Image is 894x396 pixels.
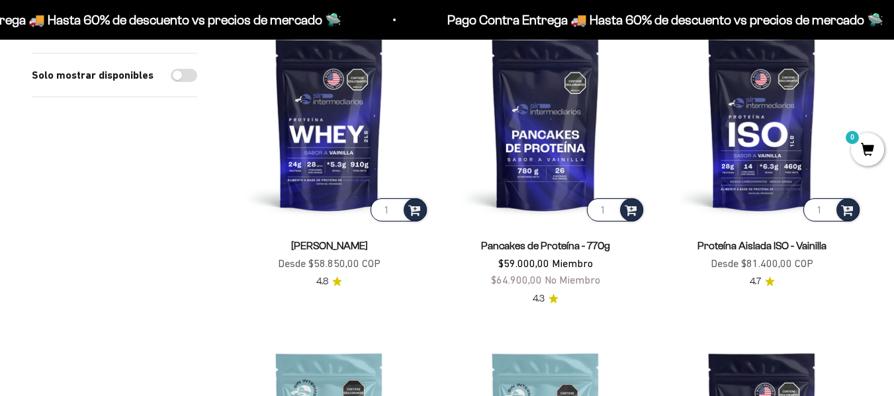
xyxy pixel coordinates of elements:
sale-price: Desde $58.850,00 COP [278,255,380,272]
span: Miembro [552,257,593,269]
span: $64.900,00 [491,274,542,286]
a: Pancakes de Proteína - 770g [481,240,610,251]
a: 0 [851,143,884,158]
p: Pago Contra Entrega 🚚 Hasta 60% de descuento vs precios de mercado 🛸 [445,9,881,30]
span: $59.000,00 [498,257,549,269]
mark: 0 [844,130,860,145]
span: No Miembro [545,274,600,286]
span: 4.3 [533,292,545,306]
a: 4.84.8 de 5.0 estrellas [316,274,342,289]
sale-price: Desde $81.400,00 COP [711,255,813,272]
a: 4.74.7 de 5.0 estrellas [750,274,775,289]
span: 4.7 [750,274,761,289]
a: [PERSON_NAME] [291,240,368,251]
span: 4.8 [316,274,328,289]
label: Solo mostrar disponibles [32,67,154,84]
a: Proteína Aislada ISO - Vainilla [697,240,827,251]
a: 4.34.3 de 5.0 estrellas [533,292,559,306]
